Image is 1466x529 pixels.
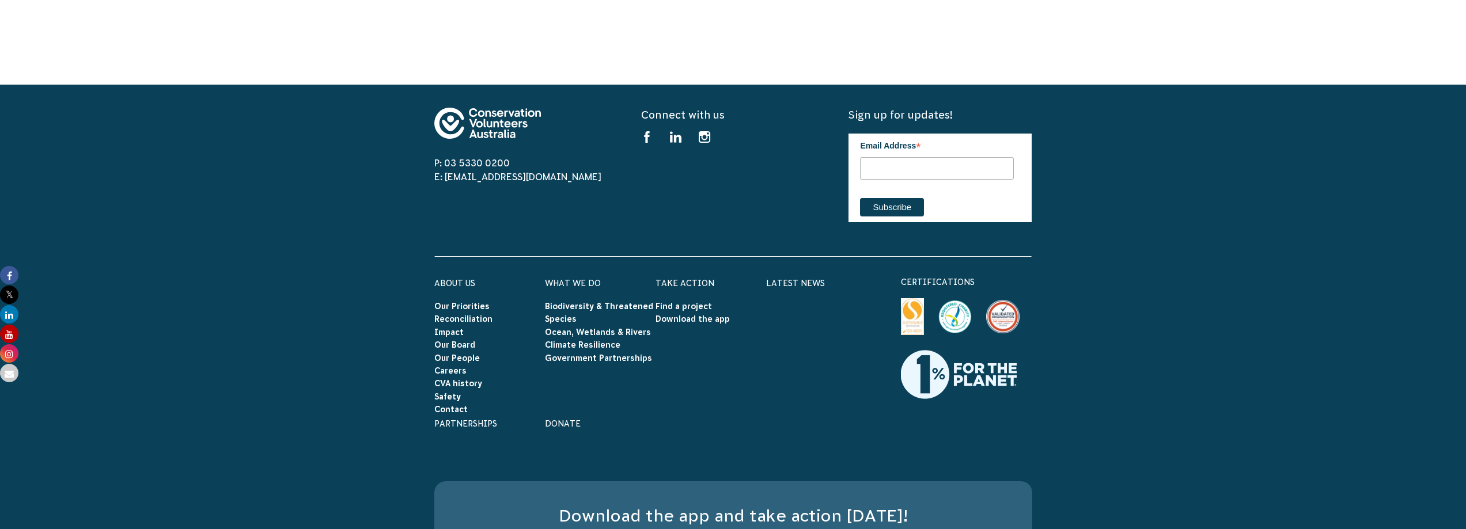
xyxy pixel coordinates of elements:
a: Government Partnerships [545,353,652,363]
a: Our Board [434,340,475,349]
a: Careers [434,366,467,375]
img: logo-footer.svg [434,108,541,139]
a: Partnerships [434,419,497,428]
a: Take Action [656,279,714,288]
input: Subscribe [860,198,924,216]
a: CVA history [434,379,482,388]
a: Our Priorities [434,302,490,311]
a: Contact [434,405,468,414]
a: Download the app [656,314,730,324]
a: Impact [434,328,464,337]
label: Email Address [860,134,1014,155]
a: E: [EMAIL_ADDRESS][DOMAIN_NAME] [434,172,601,182]
a: Climate Resilience [545,340,620,349]
h5: Connect with us [641,108,824,122]
a: P: 03 5330 0200 [434,158,510,168]
a: Our People [434,353,480,363]
a: Reconciliation [434,314,493,324]
a: What We Do [545,279,601,288]
a: Donate [545,419,581,428]
p: certifications [901,275,1032,289]
h5: Sign up for updates! [848,108,1032,122]
a: Ocean, Wetlands & Rivers [545,328,651,337]
a: Find a project [656,302,712,311]
a: About Us [434,279,475,288]
a: Safety [434,392,461,401]
a: Biodiversity & Threatened Species [545,302,653,324]
a: Latest News [766,279,825,288]
h3: Download the app and take action [DATE]! [457,504,1009,528]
